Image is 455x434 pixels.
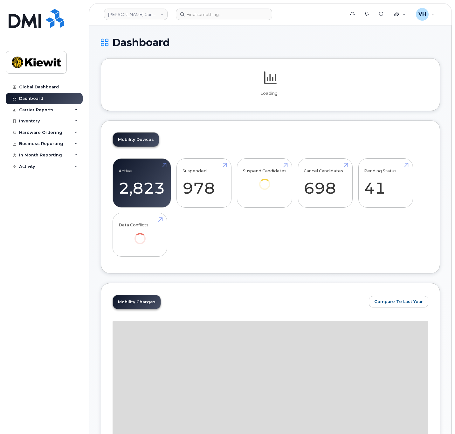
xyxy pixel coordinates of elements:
[183,162,225,204] a: Suspended 978
[364,162,407,204] a: Pending Status 41
[119,162,165,204] a: Active 2,823
[101,37,440,48] h1: Dashboard
[374,299,423,305] span: Compare To Last Year
[243,162,286,199] a: Suspend Candidates
[113,91,428,96] p: Loading...
[113,295,161,309] a: Mobility Charges
[369,296,428,307] button: Compare To Last Year
[304,162,347,204] a: Cancel Candidates 698
[119,216,162,253] a: Data Conflicts
[113,133,159,147] a: Mobility Devices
